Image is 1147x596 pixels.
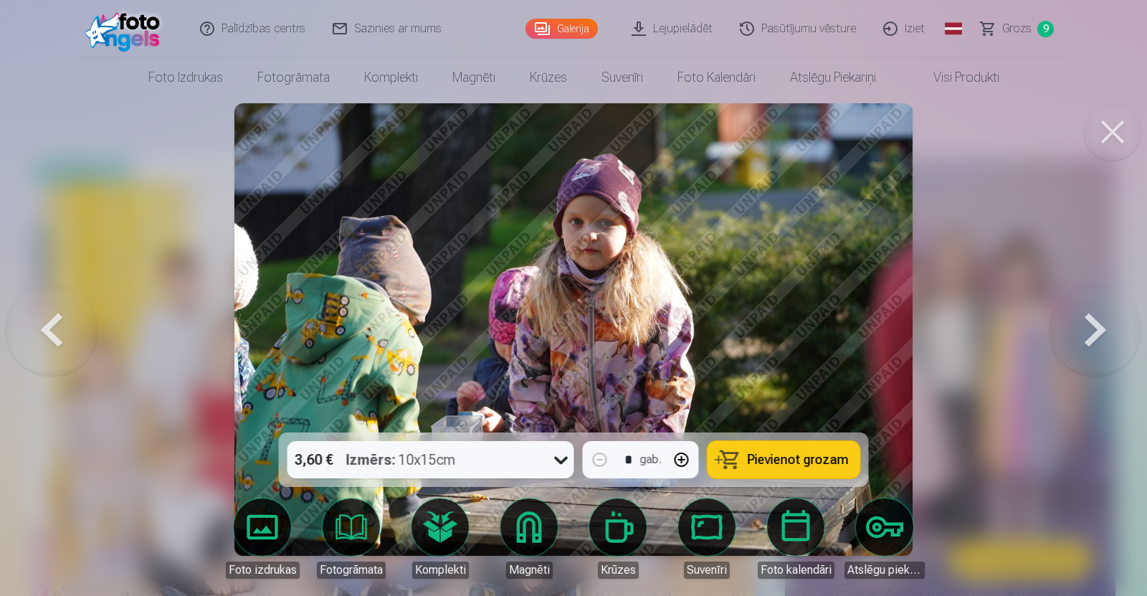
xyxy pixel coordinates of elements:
div: Foto izdrukas [226,562,300,579]
div: Foto kalendāri [758,562,834,579]
a: Atslēgu piekariņi [844,498,925,579]
div: Krūzes [598,562,639,579]
div: Atslēgu piekariņi [844,562,925,579]
a: Komplekti [400,498,480,579]
a: Krūzes [513,57,584,98]
span: Pievienot grozam [748,453,849,466]
a: Fotogrāmata [240,57,347,98]
a: Suvenīri [667,498,747,579]
div: Suvenīri [684,562,730,579]
button: Pievienot grozam [708,441,860,478]
a: Krūzes [578,498,658,579]
div: Fotogrāmata [317,562,386,579]
div: 3,60 € [287,441,341,478]
div: Magnēti [506,562,553,579]
img: /fa1 [85,6,167,52]
a: Suvenīri [584,57,660,98]
a: Foto izdrukas [222,498,303,579]
span: Grozs [1002,20,1032,37]
a: Galerija [525,19,598,39]
span: 9 [1037,21,1054,37]
a: Komplekti [347,57,435,98]
a: Foto kalendāri [660,57,773,98]
div: Komplekti [412,562,469,579]
a: Foto kalendāri [756,498,836,579]
a: Foto izdrukas [131,57,240,98]
div: 10x15cm [346,441,456,478]
a: Fotogrāmata [311,498,391,579]
a: Magnēti [435,57,513,98]
a: Atslēgu piekariņi [773,57,893,98]
a: Magnēti [489,498,569,579]
div: gab. [640,451,662,468]
strong: Izmērs : [346,450,396,470]
a: Visi produkti [893,57,1017,98]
